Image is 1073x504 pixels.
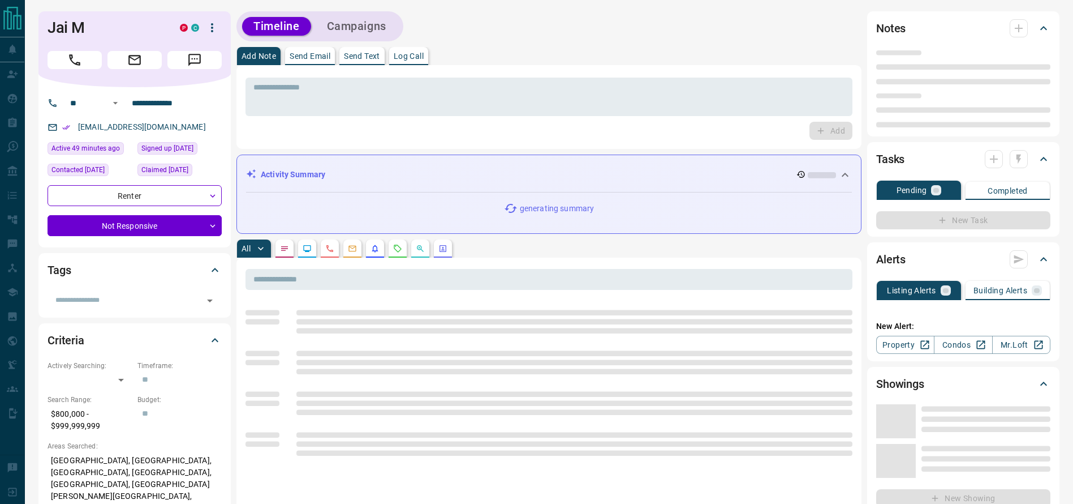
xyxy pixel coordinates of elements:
svg: Email Verified [62,123,70,131]
div: Activity Summary [246,164,852,185]
span: Claimed [DATE] [141,164,188,176]
a: Mr.Loft [992,336,1050,354]
svg: Agent Actions [438,244,447,253]
svg: Listing Alerts [370,244,380,253]
div: property.ca [180,24,188,32]
button: Campaigns [316,17,398,36]
button: Timeline [242,17,311,36]
svg: Opportunities [416,244,425,253]
svg: Notes [280,244,289,253]
p: Pending [897,186,927,194]
span: Active 49 minutes ago [51,143,120,154]
div: Wed Jun 04 2025 [48,164,132,180]
p: All [242,245,251,253]
p: Add Note [242,52,276,60]
svg: Lead Browsing Activity [303,244,312,253]
p: Send Text [344,52,380,60]
p: New Alert: [876,321,1050,332]
div: Renter [48,185,222,206]
h2: Tasks [876,150,904,168]
p: Search Range: [48,395,132,405]
span: Contacted [DATE] [51,164,105,176]
span: Message [167,51,222,69]
p: Building Alerts [973,287,1027,294]
div: Tue Oct 14 2025 [48,142,132,158]
div: Alerts [876,246,1050,273]
p: Areas Searched: [48,441,222,451]
button: Open [109,96,122,110]
div: condos.ca [191,24,199,32]
div: Tasks [876,146,1050,173]
p: Timeframe: [137,361,222,371]
p: generating summary [520,203,594,215]
p: Log Call [394,52,424,60]
p: Activity Summary [261,169,325,181]
div: Showings [876,370,1050,398]
span: Signed up [DATE] [141,143,193,154]
div: Mon Apr 20 2020 [137,164,222,180]
h2: Alerts [876,250,906,268]
p: Budget: [137,395,222,405]
a: Condos [934,336,992,354]
span: Email [107,51,162,69]
div: Criteria [48,327,222,354]
div: Tags [48,257,222,284]
a: Property [876,336,934,354]
div: Sat Apr 11 2020 [137,142,222,158]
div: Notes [876,15,1050,42]
a: [EMAIL_ADDRESS][DOMAIN_NAME] [78,122,206,131]
p: Completed [988,187,1028,195]
h2: Showings [876,375,924,393]
p: $800,000 - $999,999,999 [48,405,132,435]
h1: Jai M [48,19,163,37]
svg: Emails [348,244,357,253]
div: Not Responsive [48,215,222,236]
h2: Notes [876,19,906,37]
svg: Calls [325,244,334,253]
button: Open [202,293,218,309]
svg: Requests [393,244,402,253]
p: Listing Alerts [887,287,936,294]
p: Actively Searching: [48,361,132,371]
h2: Tags [48,261,71,279]
span: Call [48,51,102,69]
p: Send Email [290,52,330,60]
h2: Criteria [48,331,84,349]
